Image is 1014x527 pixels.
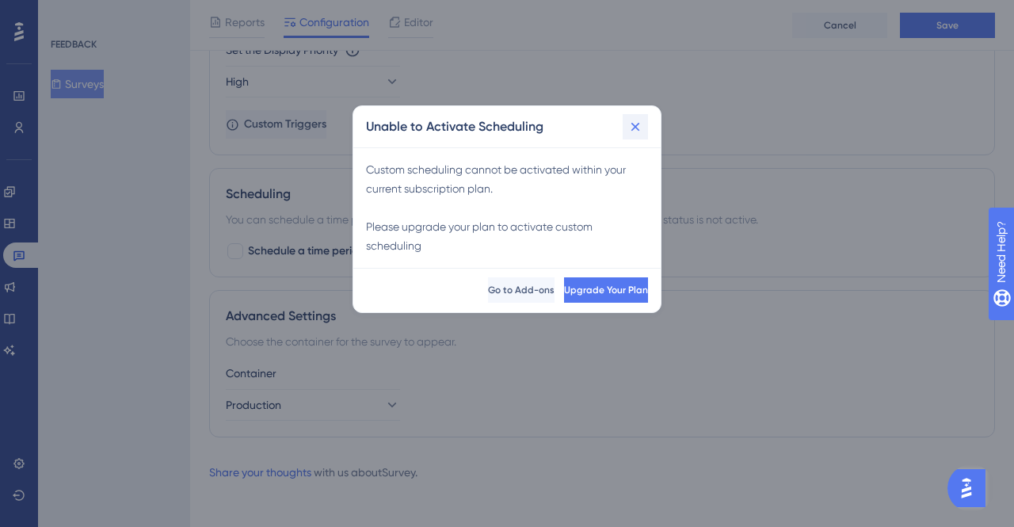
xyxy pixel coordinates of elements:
span: Need Help? [37,4,99,23]
iframe: UserGuiding AI Assistant Launcher [947,464,995,512]
div: Custom scheduling cannot be activated within your current subscription plan. Please upgrade your ... [366,160,648,255]
span: Upgrade Your Plan [564,284,648,296]
span: Go to Add-ons [488,284,555,296]
h2: Unable to Activate Scheduling [366,117,543,136]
